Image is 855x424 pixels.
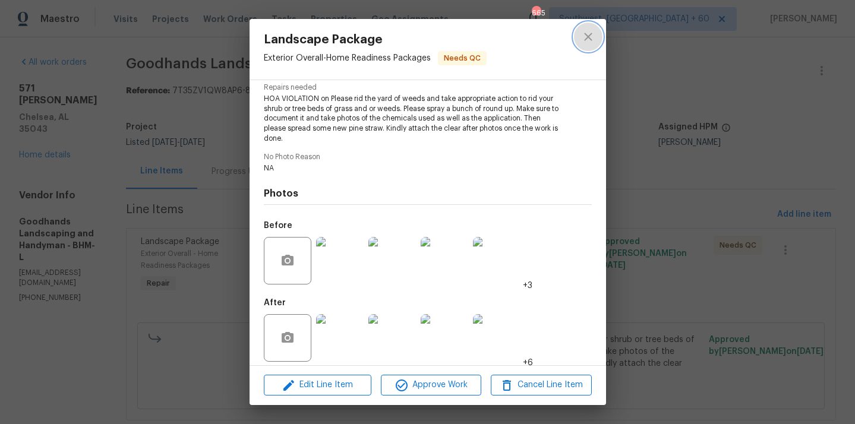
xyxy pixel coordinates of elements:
h5: Before [264,222,292,230]
button: Edit Line Item [264,375,371,395]
span: Repairs needed [264,84,592,91]
span: +3 [523,280,532,292]
span: NA [264,163,559,173]
h4: Photos [264,188,592,200]
h5: After [264,299,286,307]
span: Approve Work [384,378,478,393]
span: Edit Line Item [267,378,368,393]
button: Cancel Line Item [491,375,591,395]
span: Needs QC [439,52,485,64]
span: No Photo Reason [264,153,592,161]
span: Cancel Line Item [494,378,588,393]
button: close [574,23,602,51]
div: 665 [532,7,540,19]
button: Approve Work [381,375,481,395]
span: HOA VIOLATION on Please rid the yard of weeds and take appropriate action to rid your shrub or tr... [264,94,559,144]
span: Exterior Overall - Home Readiness Packages [264,54,431,62]
span: +6 [523,357,533,369]
span: Landscape Package [264,33,487,46]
